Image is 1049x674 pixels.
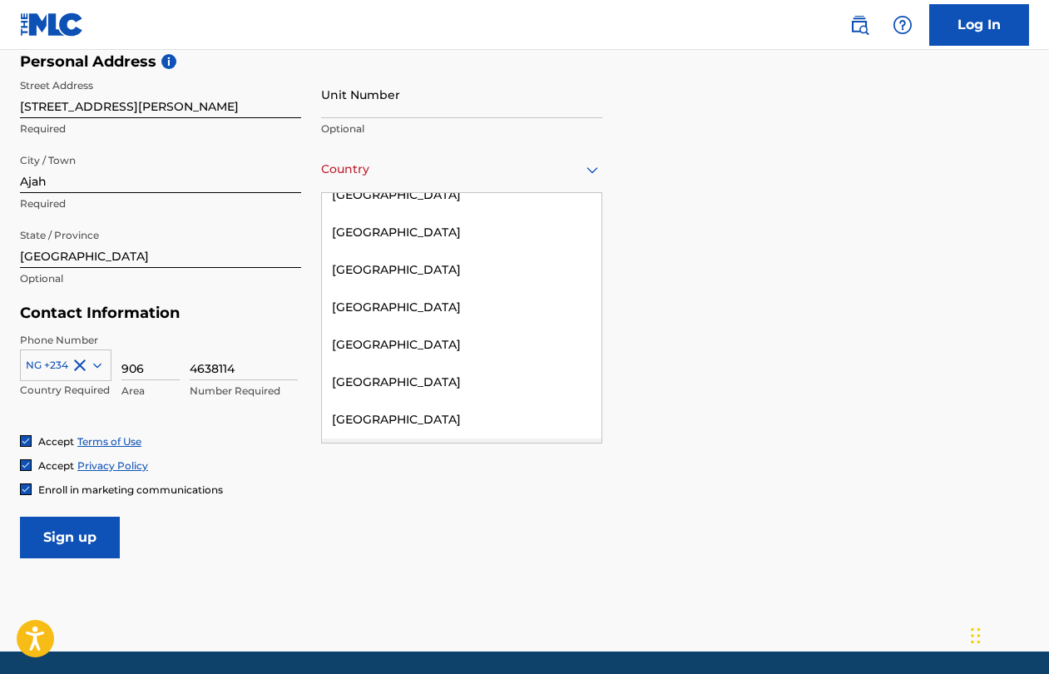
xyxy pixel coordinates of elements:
p: Number Required [190,384,298,399]
div: [GEOGRAPHIC_DATA] [322,364,601,401]
p: Required [20,196,301,211]
span: i [161,54,176,69]
div: [GEOGRAPHIC_DATA] [322,326,601,364]
img: MLC Logo [20,12,84,37]
p: Optional [321,121,602,136]
div: [GEOGRAPHIC_DATA] [322,251,601,289]
img: checkbox [21,436,31,446]
p: Area [121,384,180,399]
div: [GEOGRAPHIC_DATA] [322,289,601,326]
p: Country Required [20,383,111,398]
img: checkbox [21,484,31,494]
span: Accept [38,435,74,448]
a: Public Search [843,8,876,42]
div: [GEOGRAPHIC_DATA] [322,176,601,214]
img: help [893,15,913,35]
img: search [849,15,869,35]
div: [GEOGRAPHIC_DATA] [322,439,601,476]
h5: Contact Information [20,304,602,323]
span: Enroll in marketing communications [38,483,223,496]
div: Help [886,8,919,42]
div: [GEOGRAPHIC_DATA] [322,401,601,439]
input: Sign up [20,517,120,558]
span: Accept [38,459,74,472]
img: checkbox [21,460,31,470]
div: Drag [971,611,981,661]
a: Terms of Use [77,435,141,448]
p: Optional [20,271,301,286]
p: Required [20,121,301,136]
h5: Personal Address [20,52,1029,72]
a: Log In [929,4,1029,46]
iframe: Chat Widget [966,594,1049,674]
div: [GEOGRAPHIC_DATA] [322,214,601,251]
a: Privacy Policy [77,459,148,472]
